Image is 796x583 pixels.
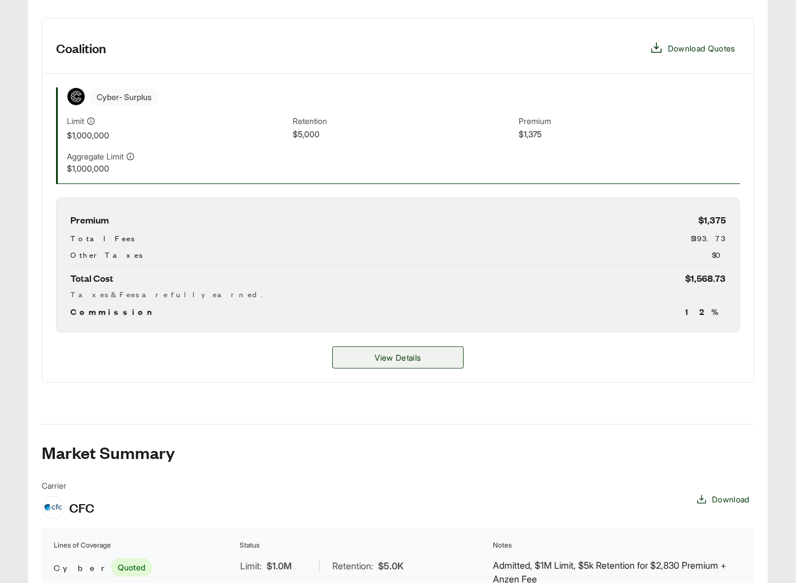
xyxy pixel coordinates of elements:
[90,89,158,105] span: Cyber - Surplus
[685,270,726,286] span: $1,568.73
[239,540,489,551] th: Status
[691,232,726,244] span: $193.73
[712,249,726,261] span: $0
[492,540,743,551] th: Notes
[69,499,94,516] span: CFC
[42,497,64,518] img: CFC
[378,559,404,573] span: $5.0K
[332,559,373,573] span: Retention:
[691,489,754,510] button: Download
[67,150,124,162] span: Aggregate Limit
[712,493,750,505] span: Download
[293,128,514,141] span: $5,000
[70,249,142,261] span: Other Taxes
[42,443,754,461] h2: Market Summary
[519,128,740,141] span: $1,375
[645,37,740,59] button: Download Quotes
[519,115,740,128] span: Premium
[111,558,152,577] span: Quoted
[67,88,85,105] img: Coalition
[70,232,134,244] span: Total Fees
[240,559,262,573] span: Limit:
[67,129,288,141] span: $1,000,000
[70,305,157,318] span: Commission
[318,560,321,572] span: |
[332,346,464,369] button: View Details
[332,346,464,369] a: Coalition details
[293,115,514,128] span: Retention
[42,480,94,492] span: Carrier
[375,352,421,364] span: View Details
[53,540,237,551] th: Lines of Coverage
[266,559,292,573] span: $1.0M
[698,212,726,227] span: $1,375
[70,270,113,286] span: Total Cost
[70,288,726,300] div: Taxes & Fees are fully earned.
[56,39,106,57] h3: Coalition
[685,305,726,318] span: 12 %
[67,162,288,174] span: $1,000,000
[70,212,109,227] span: Premium
[54,561,106,574] span: Cyber
[67,115,84,127] span: Limit
[668,42,735,54] span: Download Quotes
